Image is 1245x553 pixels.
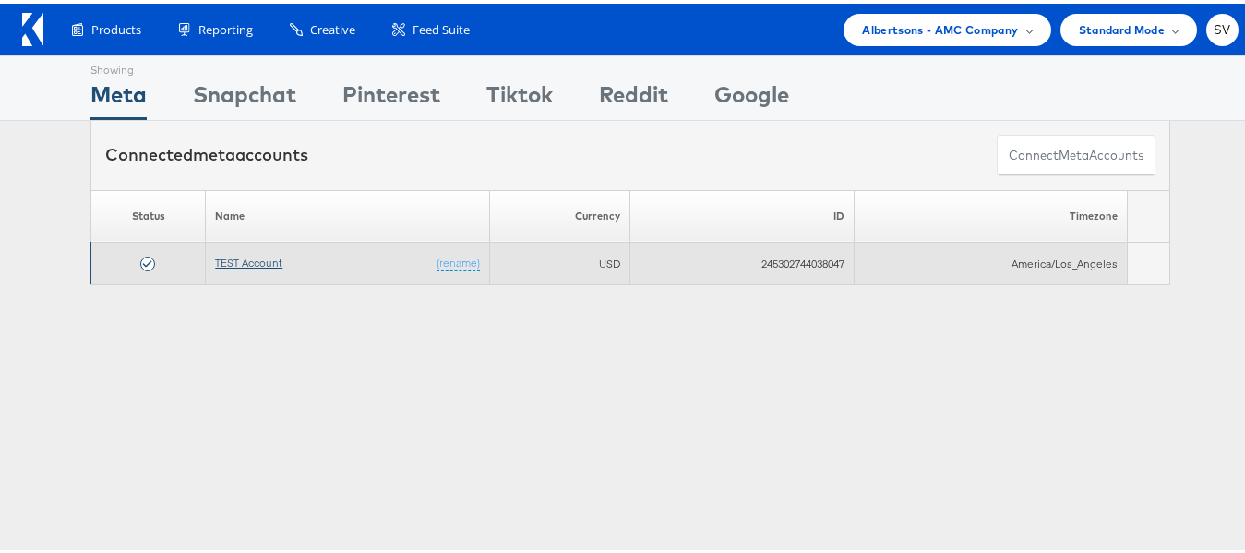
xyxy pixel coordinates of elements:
[437,252,480,268] a: (rename)
[90,75,147,116] div: Meta
[105,139,308,163] div: Connected accounts
[1079,17,1165,36] span: Standard Mode
[310,18,355,35] span: Creative
[198,18,253,35] span: Reporting
[413,18,470,35] span: Feed Suite
[489,186,630,239] th: Currency
[215,252,282,266] a: TEST Account
[206,186,490,239] th: Name
[1214,20,1231,32] span: SV
[862,17,1018,36] span: Albertsons - AMC Company
[630,239,854,282] td: 245302744038047
[486,75,553,116] div: Tiktok
[91,186,206,239] th: Status
[854,239,1128,282] td: America/Los_Angeles
[599,75,668,116] div: Reddit
[90,53,147,75] div: Showing
[714,75,789,116] div: Google
[997,131,1155,173] button: ConnectmetaAccounts
[342,75,440,116] div: Pinterest
[91,18,141,35] span: Products
[193,140,235,162] span: meta
[489,239,630,282] td: USD
[630,186,854,239] th: ID
[1059,143,1089,161] span: meta
[854,186,1128,239] th: Timezone
[193,75,296,116] div: Snapchat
